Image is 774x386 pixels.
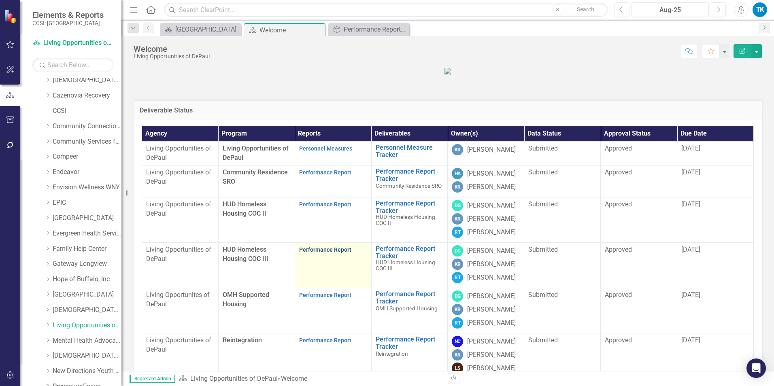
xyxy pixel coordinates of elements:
[299,145,352,152] a: Personnel Measures
[677,243,754,288] td: Double-Click to Edit
[524,165,601,197] td: Double-Click to Edit
[299,201,351,208] a: Performance Report
[634,5,706,15] div: Aug-25
[223,291,269,308] span: OMH Supported Housing
[134,45,210,53] div: Welcome
[53,305,121,315] a: [DEMOGRAPHIC_DATA] Family Services
[452,336,463,347] div: NC
[467,214,516,224] div: [PERSON_NAME]
[452,259,463,270] div: KR
[601,165,677,197] td: Double-Click to Edit
[524,142,601,165] td: Double-Click to Edit
[32,10,104,20] span: Elements & Reports
[32,20,104,26] small: CCSI: [GEOGRAPHIC_DATA]
[467,182,516,192] div: [PERSON_NAME]
[371,142,448,165] td: Double-Click to Edit Right Click for Context Menu
[295,243,371,288] td: Double-Click to Edit
[528,200,558,208] span: Submitted
[452,272,463,283] div: RT
[190,375,278,382] a: Living Opportunities of DePaul
[53,229,121,238] a: Evergreen Health Services
[53,244,121,254] a: Family Help Center
[179,374,442,384] div: »
[371,243,448,288] td: Double-Click to Edit Right Click for Context Menu
[528,291,558,299] span: Submitted
[53,321,121,330] a: Living Opportunities of DePaul
[601,333,677,379] td: Double-Click to Edit
[295,197,371,243] td: Double-Click to Edit
[528,336,558,344] span: Submitted
[164,3,608,17] input: Search ClearPoint...
[299,337,351,344] a: Performance Report
[681,200,700,208] span: [DATE]
[53,198,121,208] a: EPIC
[53,76,121,85] a: [DEMOGRAPHIC_DATA] Charities of [GEOGRAPHIC_DATA]
[376,336,444,350] a: Performance Report Tracker
[601,288,677,333] td: Double-Click to Edit
[371,333,448,379] td: Double-Click to Edit Right Click for Context Menu
[467,201,516,210] div: [PERSON_NAME]
[53,336,121,346] a: Mental Health Advocates
[677,333,754,379] td: Double-Click to Edit
[746,358,766,378] div: Open Intercom Messenger
[330,24,407,34] a: Performance Report Tracker
[681,291,700,299] span: [DATE]
[448,165,524,197] td: Double-Click to Edit
[376,144,444,158] a: Personnel Measure Tracker
[295,288,371,333] td: Double-Click to Edit
[142,197,219,243] td: Double-Click to Edit
[53,367,121,376] a: New Directions Youth & Family Services, Inc.
[524,288,601,333] td: Double-Click to Edit
[371,288,448,333] td: Double-Click to Edit Right Click for Context Menu
[376,214,435,226] span: HUD Homeless Housing COC II
[566,4,606,15] button: Search
[452,200,463,211] div: DG
[632,2,709,17] button: Aug-25
[452,168,463,179] div: HA
[376,245,444,259] a: Performance Report Tracker
[605,291,632,299] span: Approved
[146,168,211,185] span: Living Opportunities of DePaul
[142,243,219,288] td: Double-Click to Edit
[295,333,371,379] td: Double-Click to Edit
[53,275,121,284] a: Hope of Buffalo, Inc
[53,214,121,223] a: [GEOGRAPHIC_DATA]
[528,144,558,152] span: Submitted
[681,336,700,344] span: [DATE]
[605,336,632,344] span: Approved
[605,144,632,152] span: Approved
[452,317,463,329] div: RT
[528,168,558,176] span: Submitted
[376,182,442,189] span: Community Residence SRO
[53,152,121,161] a: Compeer
[344,24,407,34] div: Performance Report Tracker
[223,144,289,161] span: Living Opportunities of DePaul
[467,292,516,301] div: [PERSON_NAME]
[53,183,121,192] a: Envision Wellness WNY
[467,169,516,178] div: [PERSON_NAME]
[605,246,632,253] span: Approved
[467,350,516,360] div: [PERSON_NAME]
[134,53,210,59] div: Living Opportunities of DePaul
[605,168,632,176] span: Approved
[146,336,214,354] p: Living Opportunities of DePaul
[53,259,121,269] a: Gateway Longview
[281,375,307,382] div: Welcome
[601,142,677,165] td: Double-Click to Edit
[577,6,594,13] span: Search
[376,305,438,312] span: OMH Supported Housing
[299,169,351,176] a: Performance Report
[295,142,371,165] td: Double-Click to Edit
[452,349,463,361] div: KR
[524,243,601,288] td: Double-Click to Edit
[467,145,516,155] div: [PERSON_NAME]
[53,122,121,131] a: Community Connections of [GEOGRAPHIC_DATA]
[467,364,516,373] div: [PERSON_NAME]
[223,200,266,217] span: HUD Homeless Housing COC II
[448,142,524,165] td: Double-Click to Edit
[452,181,463,193] div: KR
[175,24,239,34] div: [GEOGRAPHIC_DATA]
[452,213,463,225] div: KR
[467,273,516,282] div: [PERSON_NAME]
[142,165,219,197] td: Double-Click to Edit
